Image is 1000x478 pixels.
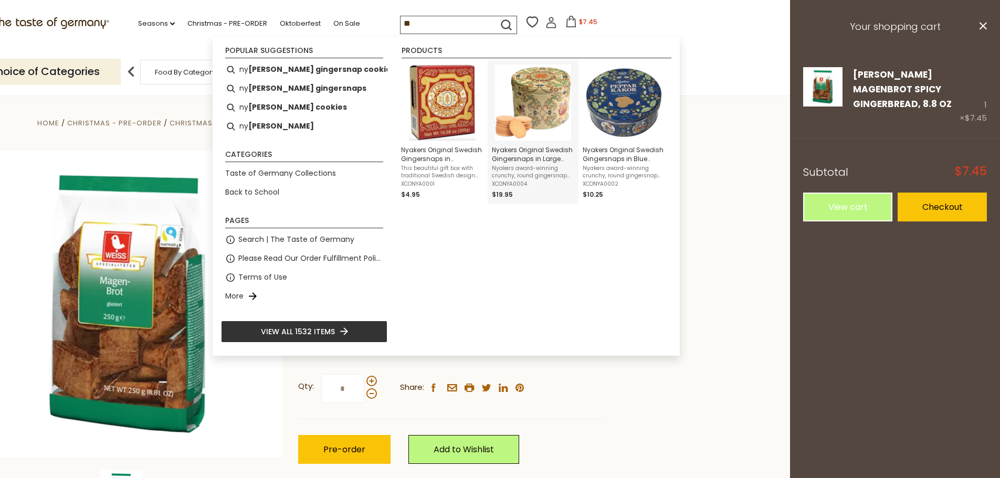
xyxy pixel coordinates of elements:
div: 1 × [960,67,987,125]
b: [PERSON_NAME] gingersnap cookies [248,63,395,76]
span: XCONYA0001 [401,180,483,188]
span: Nyakers Original Swedish Gingersnaps in Blue Decorative Gift Tin, 14.11 oz [583,145,665,163]
span: XCONYA0004 [492,180,574,188]
a: [PERSON_NAME] Magenbrot Spicy Gingerbread, 8.8 oz [853,68,952,111]
a: Nyakers Original Swedish Gingersnaps in Large Botanical Decorative Gift Tin, 26.45 ozNyakers awar... [492,65,574,200]
span: $7.45 [579,17,597,26]
span: Pre-order [323,443,365,455]
img: Weiss Magenbrot [803,67,843,107]
b: [PERSON_NAME] gingersnaps [248,82,366,94]
a: Checkout [898,193,987,221]
span: $7.45 [955,166,987,177]
b: [PERSON_NAME] [248,120,314,132]
li: Taste of Germany Collections [221,164,387,183]
b: [PERSON_NAME] cookies [248,101,347,113]
a: Search | The Taste of Germany [238,233,354,246]
li: nyakers cookies [221,98,387,117]
li: More [221,287,387,306]
li: Popular suggestions [225,47,383,58]
li: Nyakers Original Swedish Gingersnaps in Blue Decorative Gift Tin, 14.11 oz [578,60,669,204]
li: Categories [225,151,383,162]
span: View all 1532 items [261,326,335,337]
li: Pages [225,217,383,228]
span: This beautiful gift box with traditional Swedish design contains Nyakers award-winning crunchy, r... [401,165,483,179]
a: Back to School [225,186,279,198]
span: $10.25 [583,190,603,199]
a: Christmas Cookies & Gingerbreads [170,118,315,128]
span: $7.45 [965,112,987,123]
a: Terms of Use [238,271,287,283]
a: On Sale [333,18,360,29]
a: Nyakers Original Swedish Gingersnaps in Traditional Gift Box, 10.58 ozThis beautiful gift box wit... [401,65,483,200]
div: Instant Search Results [213,37,680,356]
span: Nyakers award-winning crunchy, round gingersnap cookies in a beautiful large botanical decorative... [492,165,574,179]
a: Add to Wishlist [408,435,519,464]
span: $19.95 [492,190,513,199]
li: Back to School [221,183,387,202]
button: $7.45 [559,16,604,31]
a: View cart [803,193,892,221]
span: $4.95 [401,190,420,199]
a: Taste of Germany Collections [225,167,336,179]
a: Home [37,118,59,128]
a: Please Read Our Order Fulfillment Policies [238,252,383,264]
li: Terms of Use [221,268,387,287]
a: Food By Category [155,68,216,76]
a: Christmas - PRE-ORDER [187,18,267,29]
span: XCONYA0002 [583,180,665,188]
li: Nyakers Original Swedish Gingersnaps in Large Botanical Decorative Gift Tin, 26.45 oz [488,60,578,204]
span: Nyakers Original Swedish Gingersnaps in Traditional Gift Box, 10.58 oz [401,145,483,163]
img: previous arrow [121,61,142,82]
span: Share: [400,381,424,394]
a: Christmas - PRE-ORDER [67,118,162,128]
li: nyakers [221,117,387,136]
a: Oktoberfest [280,18,321,29]
li: Search | The Taste of Germany [221,230,387,249]
li: View all 1532 items [221,321,387,343]
li: nyakers gingersnap cookies [221,60,387,79]
span: Subtotal [803,165,848,179]
li: Nyakers Original Swedish Gingersnaps in Traditional Gift Box, 10.58 oz [397,60,488,204]
a: Seasons [138,18,175,29]
span: Nyakers Original Swedish Gingersnaps in Large Botanical Decorative Gift Tin, 26.45 oz [492,145,574,163]
li: nyakers gingersnaps [221,79,387,98]
button: Pre-order [298,435,391,464]
span: Nyakers award-winning crunchy, round gingersnap cookies in a beautiful blue decorative gift tin. ... [583,165,665,179]
input: Qty: [321,374,364,403]
a: Nyakers Original Swedish Gingersnaps in Blue Decorative Gift Tin, 14.11 ozNyakers award-winning c... [583,65,665,200]
strong: Qty: [298,380,314,393]
li: Please Read Our Order Fulfillment Policies [221,249,387,268]
li: Products [402,47,671,58]
a: Weiss Magenbrot [803,67,843,125]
